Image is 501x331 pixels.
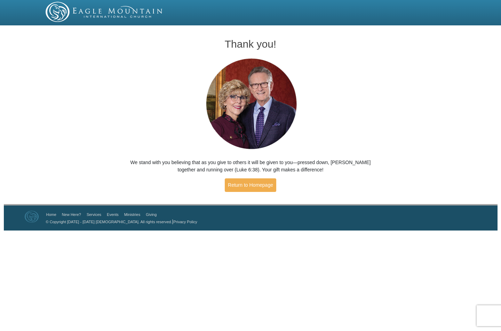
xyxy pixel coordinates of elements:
[107,212,119,217] a: Events
[46,212,56,217] a: Home
[25,211,39,223] img: Eagle Mountain International Church
[43,218,197,225] p: |
[124,212,140,217] a: Ministries
[46,2,163,22] img: EMIC
[62,212,81,217] a: New Here?
[87,212,101,217] a: Services
[46,220,172,224] a: © Copyright [DATE] - [DATE] [DEMOGRAPHIC_DATA]. All rights reserved.
[129,38,372,50] h1: Thank you!
[129,159,372,173] p: We stand with you believing that as you give to others it will be given to you—pressed down, [PER...
[173,220,197,224] a: Privacy Policy
[146,212,157,217] a: Giving
[225,178,276,192] a: Return to Homepage
[199,56,302,152] img: Pastors George and Terri Pearsons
